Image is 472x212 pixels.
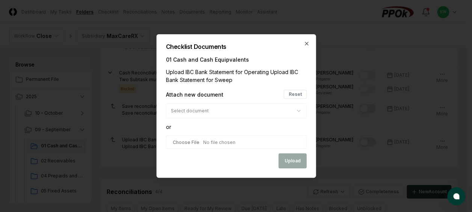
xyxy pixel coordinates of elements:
div: Attach new document [166,91,223,98]
div: or [166,123,306,131]
div: Upload IBC Bank Statement for Operating Upload IBC Bank Statement for Sweep [166,68,306,84]
div: 01 Cash and Cash Equipvalents [166,56,306,64]
h2: Checklist Documents [166,44,306,50]
button: Reset [284,90,306,99]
